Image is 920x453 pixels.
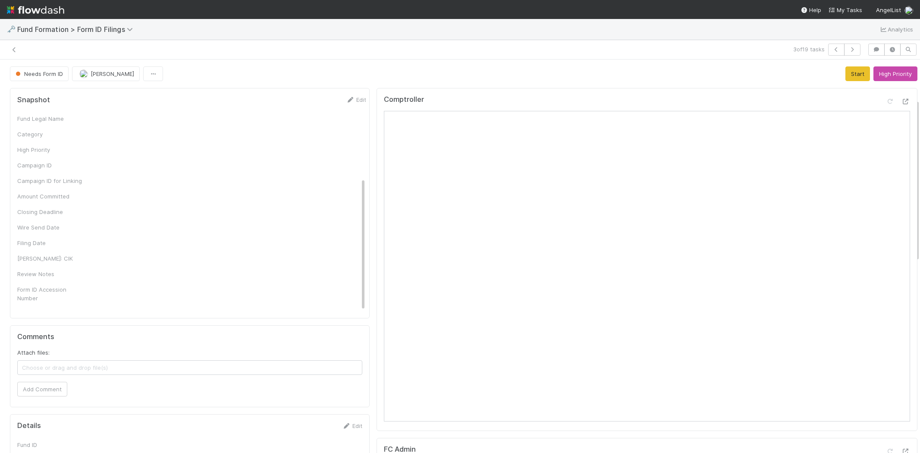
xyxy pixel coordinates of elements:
[342,422,362,429] a: Edit
[17,422,41,430] h5: Details
[17,270,82,278] div: Review Notes
[384,95,424,104] h5: Comptroller
[7,3,64,17] img: logo-inverted-e16ddd16eac7371096b0.svg
[10,66,69,81] button: Needs Form ID
[17,208,82,216] div: Closing Deadline
[828,6,862,13] span: My Tasks
[17,223,82,232] div: Wire Send Date
[346,96,366,103] a: Edit
[17,25,137,34] span: Fund Formation > Form ID Filings
[17,348,50,357] label: Attach files:
[72,66,140,81] button: [PERSON_NAME]
[17,96,50,104] h5: Snapshot
[845,66,870,81] button: Start
[876,6,901,13] span: AngelList
[17,130,82,138] div: Category
[17,254,82,263] div: [PERSON_NAME]: CIK
[17,382,67,396] button: Add Comment
[17,309,82,318] div: Resolution Notes
[17,440,82,449] div: Fund ID
[17,114,82,123] div: Fund Legal Name
[91,70,134,77] span: [PERSON_NAME]
[17,145,82,154] div: High Priority
[904,6,913,15] img: avatar_99e80e95-8f0d-4917-ae3c-b5dad577a2b5.png
[17,285,82,302] div: Form ID Accession Number
[828,6,862,14] a: My Tasks
[17,161,82,170] div: Campaign ID
[873,66,917,81] button: High Priority
[17,192,82,201] div: Amount Committed
[14,70,63,77] span: Needs Form ID
[17,239,82,247] div: Filing Date
[17,333,362,341] h5: Comments
[801,6,821,14] div: Help
[879,24,913,35] a: Analytics
[7,25,16,33] span: 🗝️
[18,361,362,374] span: Choose or drag and drop file(s)
[17,176,82,185] div: Campaign ID for Linking
[793,45,825,53] span: 3 of 19 tasks
[79,69,88,78] img: avatar_99e80e95-8f0d-4917-ae3c-b5dad577a2b5.png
